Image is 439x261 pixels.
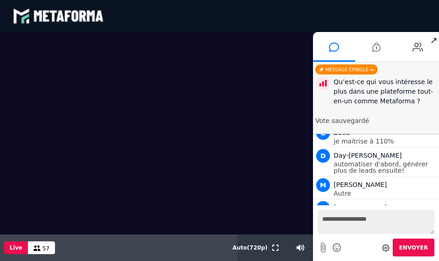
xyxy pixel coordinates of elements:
span: M [316,201,330,215]
span: [PERSON_NAME] [334,181,387,188]
div: Message épinglé [315,64,378,75]
span: ↗ [428,32,439,48]
p: Autre [334,190,437,197]
button: Envoyer [393,239,434,256]
p: Vote sauvegardé [315,117,437,124]
div: Qu’est-ce qui vous intéresse le plus dans une plateforme tout-en-un comme Metaforma ? [334,77,437,106]
p: je maitrise à 110% [334,138,437,144]
span: Envoyer [399,245,428,251]
span: M [316,178,330,192]
span: D [316,149,330,163]
span: 57 [43,245,49,252]
span: Day-[PERSON_NAME] [334,152,402,159]
button: Live [4,241,28,254]
button: Auto(720p) [230,234,269,261]
p: automatiser d'abord, générer plus de leads ensuite! [334,161,437,174]
span: [PERSON_NAME] [334,204,387,211]
span: Auto ( 720 p) [232,245,267,251]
